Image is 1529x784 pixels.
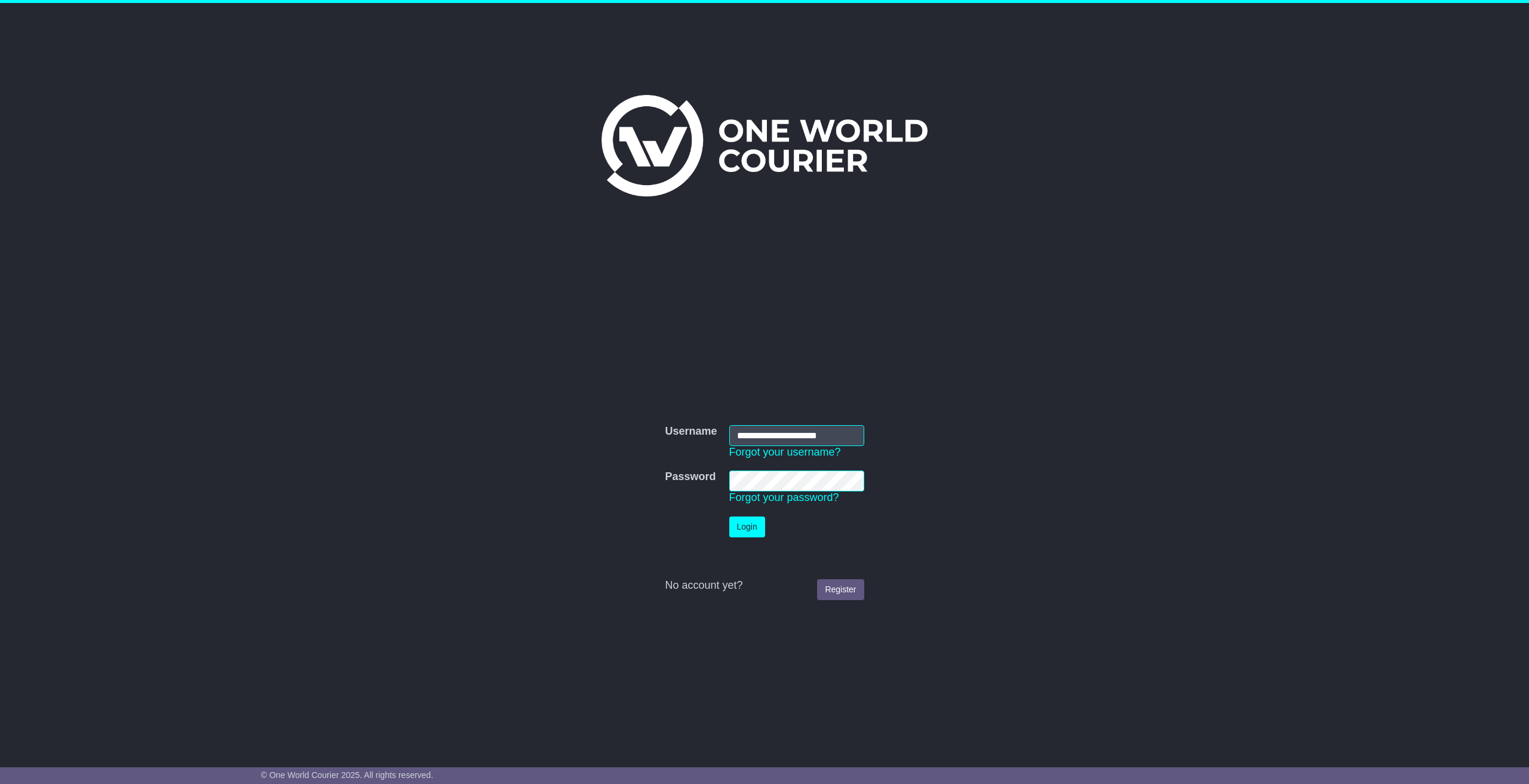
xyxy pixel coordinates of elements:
[261,770,434,780] span: © One World Courier 2025. All rights reserved.
[729,446,841,458] a: Forgot your username?
[817,579,864,600] a: Register
[665,425,717,438] label: Username
[729,516,765,537] button: Login
[665,471,716,484] label: Password
[729,491,839,503] a: Forgot your password?
[665,579,864,592] div: No account yet?
[601,95,928,196] img: One World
